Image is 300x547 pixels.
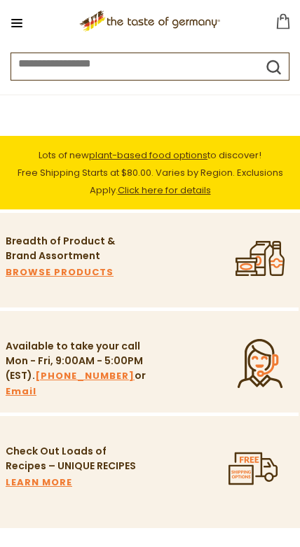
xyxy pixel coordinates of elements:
[18,148,283,197] span: Lots of new to discover! Free Shipping Starts at $80.00. Varies by Region. Exclusions Apply.
[6,475,72,490] a: LEARN MORE
[118,184,211,197] a: Click here for details
[6,234,146,263] p: Breadth of Product & Brand Assortment
[89,148,207,162] a: plant-based food options
[6,444,146,473] p: Check Out Loads of Recipes – UNIQUE RECIPES
[6,339,146,399] p: Available to take your call Mon - Fri, 9:00AM - 5:00PM (EST). or
[6,384,36,399] a: Email
[6,265,114,280] a: BROWSE PRODUCTS
[35,368,135,384] a: [PHONE_NUMBER]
